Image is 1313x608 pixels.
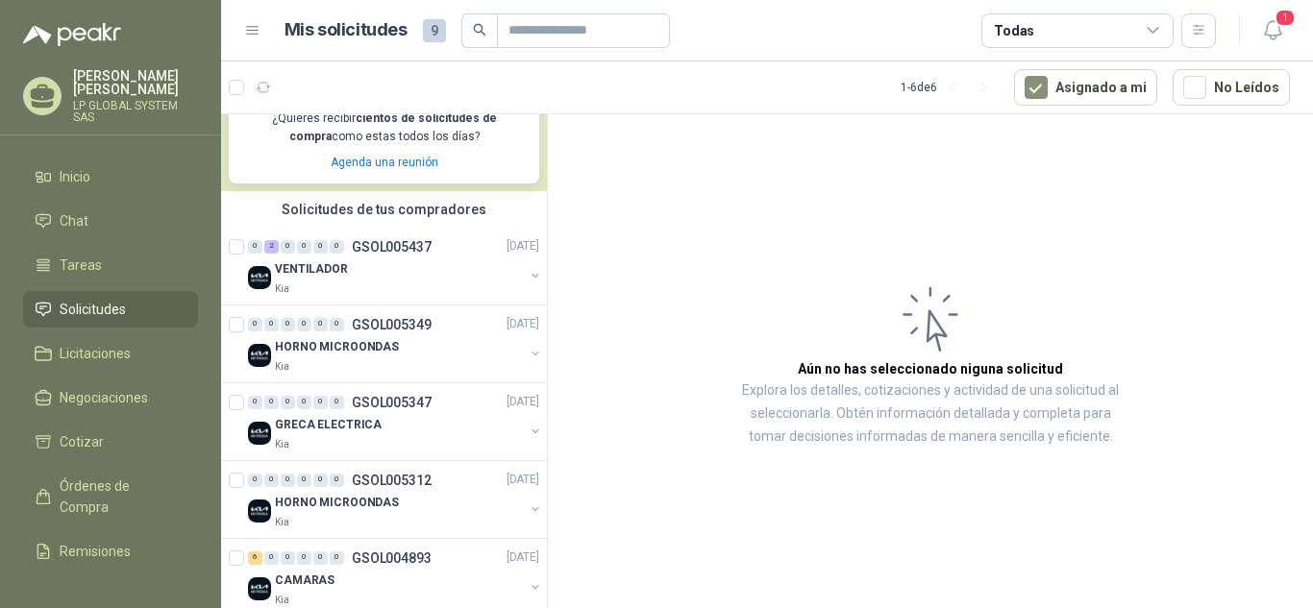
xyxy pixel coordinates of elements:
[23,379,198,416] a: Negociaciones
[1275,9,1296,27] span: 1
[507,548,539,567] p: [DATE]
[60,541,131,562] span: Remisiones
[330,318,344,331] div: 0
[285,16,408,44] h1: Mis solicitudes
[221,191,547,228] div: Solicitudes de tus compradores
[275,593,289,608] p: Kia
[297,318,311,331] div: 0
[275,338,399,356] p: HORNO MICROONDAS
[275,572,334,590] p: CAMARAS
[330,551,344,565] div: 0
[60,166,90,187] span: Inicio
[281,396,295,409] div: 0
[330,240,344,254] div: 0
[423,19,446,42] span: 9
[248,499,271,523] img: Company Logo
[73,69,198,96] p: [PERSON_NAME] [PERSON_NAME]
[289,111,497,143] b: cientos de solicitudes de compra
[352,318,432,331] p: GSOL005349
[473,23,486,36] span: search
[248,547,543,608] a: 6 0 0 0 0 0 GSOL004893[DATE] Company LogoCAMARASKia
[1173,69,1290,106] button: No Leídos
[23,335,198,372] a: Licitaciones
[73,100,198,123] p: LP GLOBAL SYSTEM SAS
[1255,13,1290,48] button: 1
[275,515,289,530] p: Kia
[507,237,539,255] p: [DATE]
[313,396,328,409] div: 0
[1014,69,1157,106] button: Asignado a mi
[60,387,148,408] span: Negociaciones
[248,318,262,331] div: 0
[275,494,399,512] p: HORNO MICROONDAS
[23,158,198,195] a: Inicio
[60,210,88,231] span: Chat
[330,474,344,487] div: 0
[248,577,271,600] img: Company Logo
[331,156,438,169] a: Agenda una reunión
[313,240,328,254] div: 0
[507,471,539,489] p: [DATE]
[248,422,271,445] img: Company Logo
[248,344,271,367] img: Company Logo
[248,551,262,565] div: 6
[740,379,1121,449] p: Explora los detalles, cotizaciones y actividad de una solicitud al seleccionarla. Obtén informaci...
[281,240,295,254] div: 0
[275,359,289,375] p: Kia
[352,396,432,409] p: GSOL005347
[23,247,198,283] a: Tareas
[313,551,328,565] div: 0
[248,474,262,487] div: 0
[330,396,344,409] div: 0
[798,358,1063,379] h3: Aún no has seleccionado niguna solicitud
[264,474,279,487] div: 0
[275,260,348,279] p: VENTILADOR
[352,474,432,487] p: GSOL005312
[264,318,279,331] div: 0
[60,343,131,364] span: Licitaciones
[248,396,262,409] div: 0
[264,551,279,565] div: 0
[507,315,539,333] p: [DATE]
[281,551,295,565] div: 0
[264,240,279,254] div: 2
[264,396,279,409] div: 0
[901,72,999,103] div: 1 - 6 de 6
[297,396,311,409] div: 0
[297,474,311,487] div: 0
[23,291,198,328] a: Solicitudes
[23,533,198,570] a: Remisiones
[352,551,432,565] p: GSOL004893
[352,240,432,254] p: GSOL005437
[60,431,104,452] span: Cotizar
[313,318,328,331] div: 0
[313,474,328,487] div: 0
[281,474,295,487] div: 0
[60,475,180,518] span: Órdenes de Compra
[297,240,311,254] div: 0
[240,109,528,146] p: ¿Quieres recibir como estas todos los días?
[23,23,121,46] img: Logo peakr
[994,20,1034,41] div: Todas
[60,255,102,276] span: Tareas
[60,299,126,320] span: Solicitudes
[23,203,198,239] a: Chat
[275,281,289,297] p: Kia
[297,551,311,565] div: 0
[248,266,271,289] img: Company Logo
[281,318,295,331] div: 0
[275,437,289,452] p: Kia
[248,240,262,254] div: 0
[23,424,198,460] a: Cotizar
[248,235,543,297] a: 0 2 0 0 0 0 GSOL005437[DATE] Company LogoVENTILADORKia
[275,416,382,434] p: GRECA ELECTRICA
[23,468,198,525] a: Órdenes de Compra
[248,469,543,530] a: 0 0 0 0 0 0 GSOL005312[DATE] Company LogoHORNO MICROONDASKia
[248,313,543,375] a: 0 0 0 0 0 0 GSOL005349[DATE] Company LogoHORNO MICROONDASKia
[248,391,543,452] a: 0 0 0 0 0 0 GSOL005347[DATE] Company LogoGRECA ELECTRICAKia
[507,393,539,411] p: [DATE]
